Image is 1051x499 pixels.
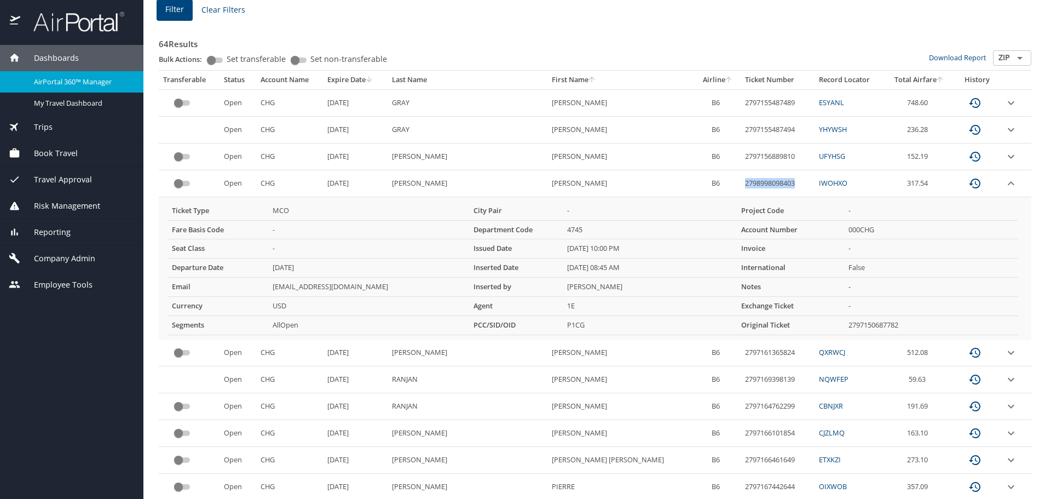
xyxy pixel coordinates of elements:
[20,200,100,212] span: Risk Management
[256,393,323,420] td: CHG
[323,71,388,89] th: Expire Date
[256,366,323,393] td: CHG
[323,89,388,116] td: [DATE]
[165,3,184,16] span: Filter
[220,340,256,366] td: Open
[268,297,469,316] td: USD
[256,71,323,89] th: Account Name
[256,447,323,474] td: CHG
[929,53,986,62] a: Download Report
[268,220,469,239] td: -
[220,447,256,474] td: Open
[563,239,737,259] td: [DATE] 10:00 PM
[1004,150,1018,163] button: expand row
[737,297,844,316] th: Exchange Ticket
[547,144,695,170] td: [PERSON_NAME]
[469,316,563,335] th: PCC/SID/OID
[268,239,469,259] td: -
[712,124,720,134] span: B6
[220,71,256,89] th: Status
[844,202,1018,220] td: -
[885,447,954,474] td: 273.10
[20,226,71,238] span: Reporting
[725,77,733,84] button: sort
[712,151,720,161] span: B6
[712,428,720,438] span: B6
[388,89,547,116] td: GRAY
[885,170,954,197] td: 317.54
[819,401,843,411] a: CBNJXR
[737,316,844,335] th: Original Ticket
[819,151,845,161] a: UFYHSG
[563,316,737,335] td: P1CG
[547,71,695,89] th: First Name
[741,366,815,393] td: 2797169398139
[741,420,815,447] td: 2797166101854
[256,420,323,447] td: CHG
[323,144,388,170] td: [DATE]
[220,170,256,197] td: Open
[469,259,563,278] th: Inserted Date
[1004,480,1018,494] button: expand row
[547,89,695,116] td: [PERSON_NAME]
[268,316,469,335] td: AllOpen
[737,259,844,278] th: International
[712,401,720,411] span: B6
[220,117,256,144] td: Open
[388,71,547,89] th: Last Name
[885,71,954,89] th: Total Airfare
[220,393,256,420] td: Open
[815,71,885,89] th: Record Locator
[819,428,845,438] a: CJZLMQ
[844,259,1018,278] td: False
[741,144,815,170] td: 2797156889810
[563,202,737,220] td: -
[20,174,92,186] span: Travel Approval
[388,366,547,393] td: RANJAN
[844,239,1018,259] td: -
[712,455,720,464] span: B6
[547,340,695,366] td: [PERSON_NAME]
[256,170,323,197] td: CHG
[695,71,741,89] th: Airline
[885,366,954,393] td: 59.63
[1004,427,1018,440] button: expand row
[547,393,695,420] td: [PERSON_NAME]
[712,97,720,107] span: B6
[885,144,954,170] td: 152.19
[547,420,695,447] td: [PERSON_NAME]
[20,253,95,265] span: Company Admin
[21,11,124,32] img: airportal-logo.png
[163,75,215,85] div: Transferable
[737,278,844,297] th: Notes
[469,278,563,297] th: Inserted by
[469,220,563,239] th: Department Code
[388,170,547,197] td: [PERSON_NAME]
[323,117,388,144] td: [DATE]
[168,259,268,278] th: Departure Date
[885,117,954,144] td: 236.28
[220,366,256,393] td: Open
[741,117,815,144] td: 2797155487494
[741,340,815,366] td: 2797161365824
[227,55,286,63] span: Set transferable
[712,374,720,384] span: B6
[741,71,815,89] th: Ticket Number
[201,3,245,17] span: Clear Filters
[268,259,469,278] td: [DATE]
[844,297,1018,316] td: -
[323,340,388,366] td: [DATE]
[1004,400,1018,413] button: expand row
[819,124,847,134] a: YHYWSH
[885,393,954,420] td: 191.69
[547,117,695,144] td: [PERSON_NAME]
[388,420,547,447] td: [PERSON_NAME]
[388,447,547,474] td: [PERSON_NAME]
[712,347,720,357] span: B6
[34,98,130,108] span: My Travel Dashboard
[1004,373,1018,386] button: expand row
[220,89,256,116] td: Open
[741,89,815,116] td: 2797155487489
[256,340,323,366] td: CHG
[323,366,388,393] td: [DATE]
